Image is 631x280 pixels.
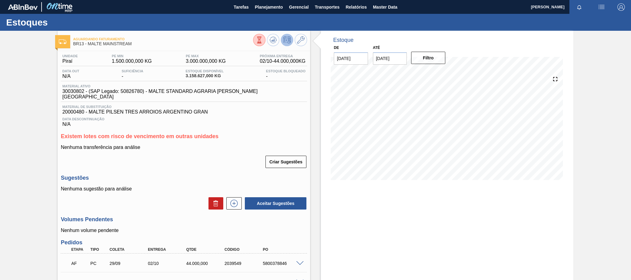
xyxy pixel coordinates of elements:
[260,54,305,58] span: Próxima Entrega
[373,52,407,65] input: dd/mm/yyyy
[260,58,305,64] span: 02/10 - 44.000,000 KG
[333,37,354,43] div: Estoque
[112,58,152,64] span: 1.500.000,000 KG
[186,58,226,64] span: 3.000.000,000 KG
[569,3,589,11] button: Notificações
[265,156,306,168] button: Criar Sugestões
[223,197,242,210] div: Nova sugestão
[295,34,307,46] button: Ir ao Master Data / Geral
[89,261,109,266] div: Pedido de Compra
[89,247,109,252] div: Tipo
[289,3,309,11] span: Gerencial
[73,42,253,46] span: BR13 - MALTE MAINSTREAM
[70,247,90,252] div: Etapa
[108,247,151,252] div: Coleta
[108,261,151,266] div: 29/09/2025
[267,34,279,46] button: Atualizar Gráfico
[61,115,307,127] div: N/A
[61,239,307,246] h3: Pedidos
[266,69,305,73] span: Estoque Bloqueado
[8,4,38,10] img: TNhmsLtSVTkK8tSr43FrP2fwEKptu5GPRR3wAAAABJRU5ErkJggg==
[186,69,224,73] span: Estoque Disponível
[61,186,307,192] p: Nenhuma sugestão para análise
[59,39,67,44] img: Ícone
[62,117,305,121] span: Data Descontinuação
[62,69,79,73] span: Data out
[61,228,307,233] p: Nenhum volume pendente
[120,69,145,79] div: -
[265,69,307,79] div: -
[146,261,189,266] div: 02/10/2025
[234,3,249,11] span: Tarefas
[334,46,339,50] label: De
[205,197,223,210] div: Excluir Sugestões
[62,84,309,88] span: Material ativo
[281,34,293,46] button: Desprogramar Estoque
[62,109,305,115] span: 20000480 - MALTE PILSEN TRES ARROIOS ARGENTINO GRAN
[61,145,307,150] p: Nenhuma transferência para análise
[373,46,380,50] label: Até
[146,247,189,252] div: Entrega
[122,69,143,73] span: Suficiência
[185,261,228,266] div: 44.000,000
[62,89,309,100] span: 30030802 - (SAP Legado: 50826780) - MALTE STANDARD AGRARIA [PERSON_NAME][GEOGRAPHIC_DATA]
[70,257,90,270] div: Aguardando Faturamento
[266,155,307,169] div: Criar Sugestões
[598,3,605,11] img: userActions
[62,58,78,64] span: Piraí
[62,105,305,109] span: Material de Substituição
[617,3,625,11] img: Logout
[334,52,368,65] input: dd/mm/yyyy
[255,3,283,11] span: Planejamento
[373,3,397,11] span: Master Data
[411,52,445,64] button: Filtro
[223,261,266,266] div: 2039549
[261,247,305,252] div: PO
[245,197,306,210] button: Aceitar Sugestões
[61,216,307,223] h3: Volumes Pendentes
[223,247,266,252] div: Código
[73,37,253,41] span: Aguardando Faturamento
[6,19,115,26] h1: Estoques
[61,175,307,181] h3: Sugestões
[71,261,88,266] p: AF
[186,74,224,78] span: 3.158.627,000 KG
[346,3,366,11] span: Relatórios
[261,261,305,266] div: 5800378846
[185,247,228,252] div: Qtde
[62,54,78,58] span: Unidade
[61,69,81,79] div: N/A
[315,3,339,11] span: Transportes
[242,197,307,210] div: Aceitar Sugestões
[186,54,226,58] span: PE MAX
[112,54,152,58] span: PE MIN
[61,133,218,139] span: Existem lotes com risco de vencimento em outras unidades
[253,34,265,46] button: Visão Geral dos Estoques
